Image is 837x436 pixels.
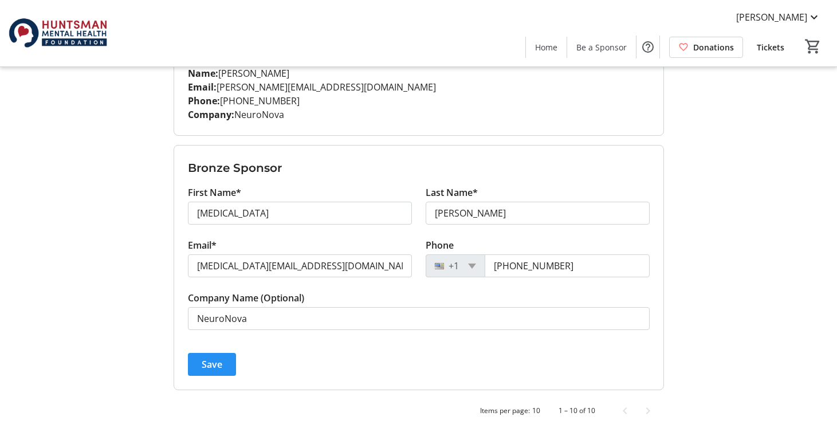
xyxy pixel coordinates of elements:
[803,36,823,57] button: Cart
[669,37,743,58] a: Donations
[636,399,659,422] button: Next page
[188,67,218,80] strong: Name:
[188,66,650,80] p: [PERSON_NAME]
[526,37,567,58] a: Home
[188,159,650,176] h3: Bronze Sponsor
[202,358,222,371] span: Save
[188,81,217,93] strong: Email:
[426,186,478,199] label: Last Name*
[7,5,109,62] img: Huntsman Mental Health Foundation's Logo
[188,108,650,121] p: NeuroNova
[426,238,454,252] label: Phone
[576,41,627,53] span: Be a Sponsor
[188,291,304,305] label: Company Name (Optional)
[614,399,636,422] button: Previous page
[480,406,530,416] div: Items per page:
[188,80,650,94] p: [PERSON_NAME][EMAIL_ADDRESS][DOMAIN_NAME]
[188,238,217,252] label: Email*
[188,353,236,376] button: Save
[485,254,650,277] input: (201) 555-0123
[559,406,595,416] div: 1 – 10 of 10
[532,406,540,416] div: 10
[693,41,734,53] span: Donations
[636,36,659,58] button: Help
[188,108,234,121] strong: Company:
[174,399,664,422] mat-paginator: Select page
[188,95,220,107] strong: Phone:
[188,94,650,108] p: [PHONE_NUMBER]
[727,8,830,26] button: [PERSON_NAME]
[188,186,241,199] label: First Name*
[736,10,807,24] span: [PERSON_NAME]
[535,41,557,53] span: Home
[567,37,636,58] a: Be a Sponsor
[757,41,784,53] span: Tickets
[748,37,793,58] a: Tickets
